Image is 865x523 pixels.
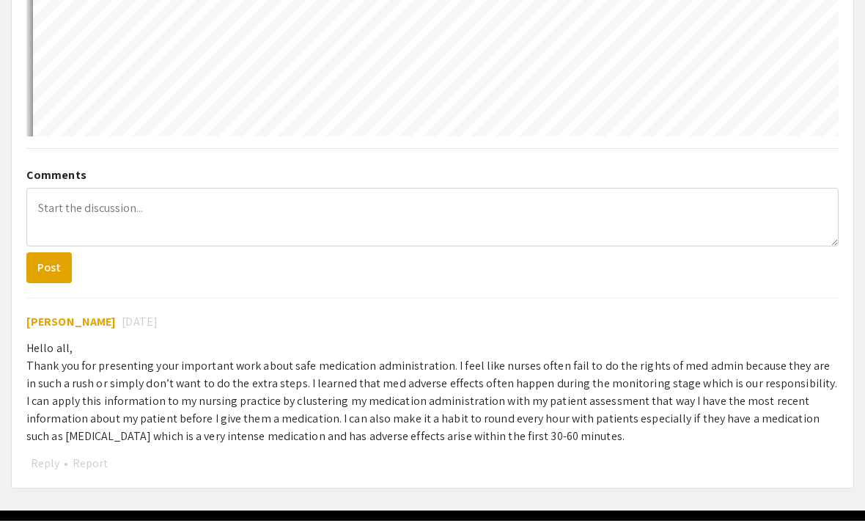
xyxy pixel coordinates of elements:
iframe: Chat [11,457,62,512]
button: Report [68,456,112,475]
h2: Comments [26,170,839,184]
button: Post [26,255,72,285]
div: Hello all, Thank you for presenting your important work about safe medication administration. I f... [26,342,839,447]
span: [DATE] [122,315,158,333]
span: [PERSON_NAME] [26,316,116,332]
div: • [26,456,839,475]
